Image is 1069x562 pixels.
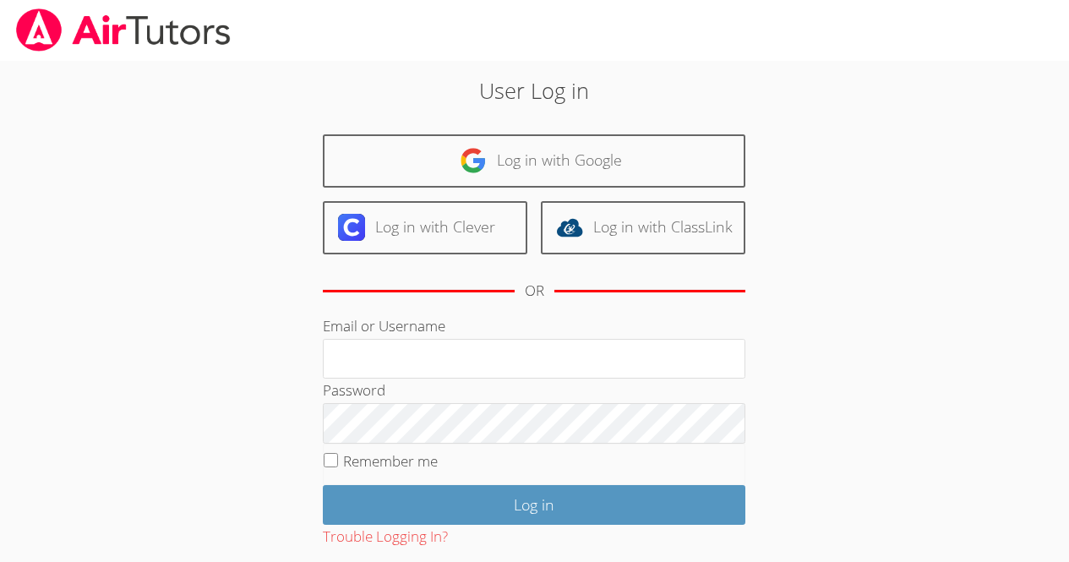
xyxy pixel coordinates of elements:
img: google-logo-50288ca7cdecda66e5e0955fdab243c47b7ad437acaf1139b6f446037453330a.svg [460,147,487,174]
h2: User Log in [246,74,823,106]
label: Email or Username [323,316,445,336]
a: Log in with Clever [323,201,527,254]
img: clever-logo-6eab21bc6e7a338710f1a6ff85c0baf02591cd810cc4098c63d3a4b26e2feb20.svg [338,214,365,241]
div: OR [525,279,544,303]
img: airtutors_banner-c4298cdbf04f3fff15de1276eac7730deb9818008684d7c2e4769d2f7ddbe033.png [14,8,232,52]
label: Remember me [343,451,438,471]
img: classlink-logo-d6bb404cc1216ec64c9a2012d9dc4662098be43eaf13dc465df04b49fa7ab582.svg [556,214,583,241]
a: Log in with ClassLink [541,201,745,254]
a: Log in with Google [323,134,745,188]
button: Trouble Logging In? [323,525,448,549]
label: Password [323,380,385,400]
input: Log in [323,485,745,525]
